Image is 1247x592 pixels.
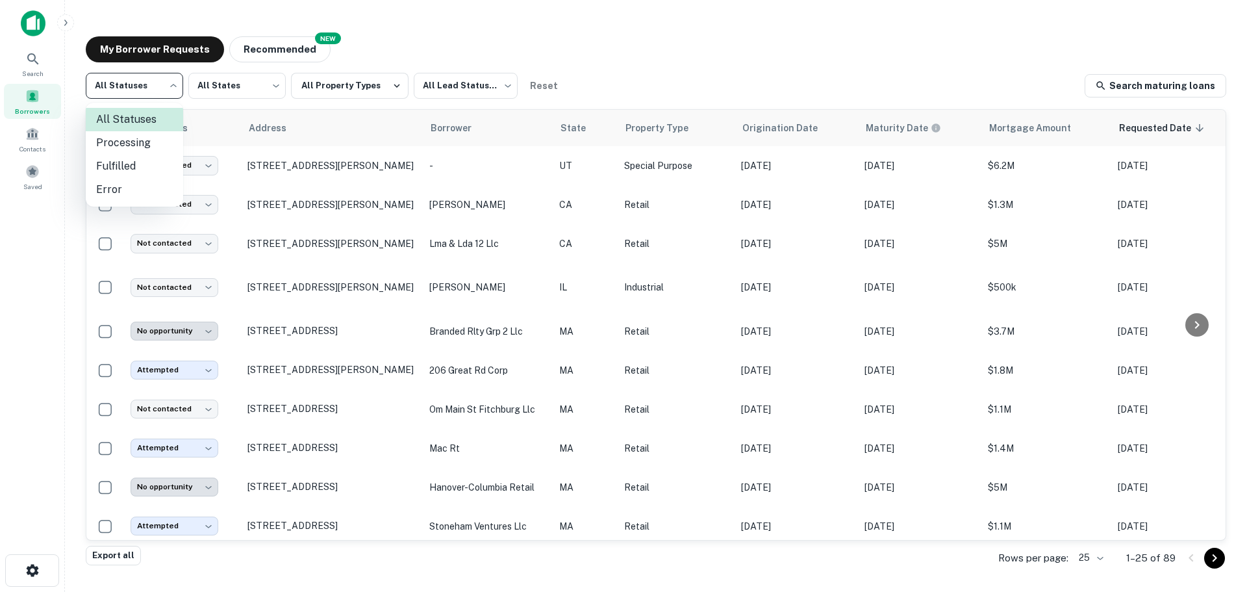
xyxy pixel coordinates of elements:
[86,131,183,155] li: Processing
[86,108,183,131] li: All Statuses
[1182,488,1247,550] iframe: Chat Widget
[86,178,183,201] li: Error
[86,155,183,178] li: Fulfilled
